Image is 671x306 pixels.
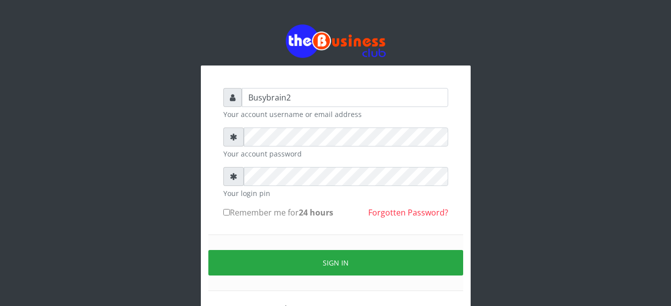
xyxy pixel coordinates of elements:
[208,250,463,275] button: Sign in
[299,207,333,218] b: 24 hours
[223,209,230,215] input: Remember me for24 hours
[223,206,333,218] label: Remember me for
[223,148,448,159] small: Your account password
[223,109,448,119] small: Your account username or email address
[368,207,448,218] a: Forgotten Password?
[223,188,448,198] small: Your login pin
[242,88,448,107] input: Username or email address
